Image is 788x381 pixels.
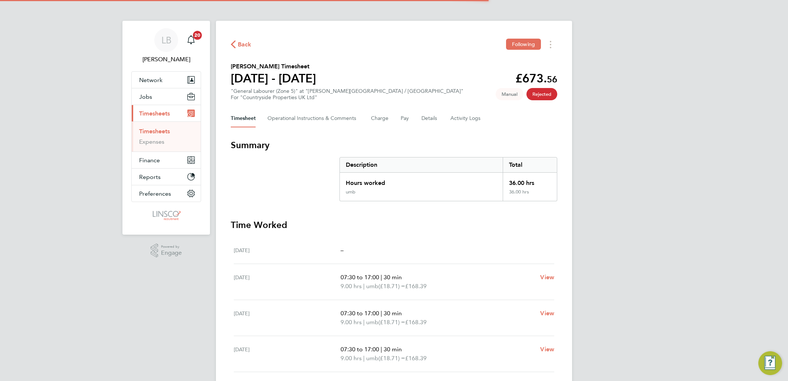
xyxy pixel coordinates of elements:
button: Reports [132,169,201,185]
span: Finance [139,157,160,164]
span: Lauren Butler [131,55,201,64]
span: | [363,355,365,362]
a: 20 [184,28,198,52]
button: Following [506,39,541,50]
h3: Time Worked [231,219,557,231]
span: | [381,274,382,281]
a: View [540,309,554,318]
span: umb [366,282,378,291]
span: Jobs [139,93,152,100]
div: [DATE] [234,345,341,363]
button: Preferences [132,185,201,202]
div: [DATE] [234,246,341,255]
button: Finance [132,152,201,168]
span: This timesheet was manually created. [496,88,523,100]
span: Powered by [161,244,182,250]
div: 36.00 hrs [503,189,557,201]
h1: [DATE] - [DATE] [231,71,316,86]
span: 30 min [384,274,402,281]
a: View [540,345,554,354]
app-decimal: £673. [515,71,557,85]
span: 07:30 to 17:00 [341,346,379,353]
div: For "Countryside Properties UK Ltd" [231,94,463,101]
div: Summary [339,157,557,201]
span: umb [366,354,378,363]
span: 07:30 to 17:00 [341,274,379,281]
div: Total [503,157,557,172]
span: £168.39 [405,319,427,326]
a: Timesheets [139,128,170,135]
span: 9.00 hrs [341,283,362,290]
span: (£18.71) = [378,319,405,326]
span: £168.39 [405,283,427,290]
nav: Main navigation [122,21,210,235]
button: Charge [371,110,389,127]
div: [DATE] [234,273,341,291]
button: Timesheets Menu [544,39,557,50]
span: 20 [193,31,202,40]
div: Timesheets [132,121,201,152]
div: [DATE] [234,309,341,327]
button: Back [231,40,252,49]
span: View [540,310,554,317]
span: | [381,346,382,353]
h2: [PERSON_NAME] Timesheet [231,62,316,71]
span: View [540,274,554,281]
span: LB [161,35,171,45]
button: Jobs [132,88,201,105]
span: (£18.71) = [378,283,405,290]
div: Description [340,157,503,172]
span: Timesheets [139,110,170,117]
span: This timesheet has been rejected. [526,88,557,100]
span: 9.00 hrs [341,319,362,326]
button: Timesheet [231,110,256,127]
a: Go to home page [131,209,201,221]
span: 30 min [384,310,402,317]
div: Hours worked [340,173,503,189]
a: LB[PERSON_NAME] [131,28,201,64]
button: Pay [401,110,410,127]
span: 9.00 hrs [341,355,362,362]
span: Following [512,41,535,48]
a: Powered byEngage [151,244,182,258]
span: Engage [161,250,182,256]
button: Activity Logs [450,110,482,127]
span: Preferences [139,190,171,197]
span: | [363,283,365,290]
span: umb [366,318,378,327]
button: Timesheets [132,105,201,121]
span: Reports [139,173,161,180]
span: £168.39 [405,355,427,362]
span: Network [139,76,162,84]
span: | [363,319,365,326]
button: Network [132,72,201,88]
div: umb [346,189,355,195]
div: "General Labourer (Zone 5)" at "[PERSON_NAME][GEOGRAPHIC_DATA] / [GEOGRAPHIC_DATA]" [231,88,463,101]
span: | [381,310,382,317]
h3: Summary [231,139,557,151]
div: 36.00 hrs [503,173,557,189]
button: Details [421,110,439,127]
a: Expenses [139,138,164,145]
span: (£18.71) = [378,355,405,362]
button: Operational Instructions & Comments [267,110,359,127]
img: linsco-logo-retina.png [151,209,181,221]
span: Back [238,40,252,49]
span: View [540,346,554,353]
a: View [540,273,554,282]
button: Engage Resource Center [758,351,782,375]
span: 30 min [384,346,402,353]
span: – [341,247,344,254]
span: 07:30 to 17:00 [341,310,379,317]
span: 56 [547,74,557,85]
